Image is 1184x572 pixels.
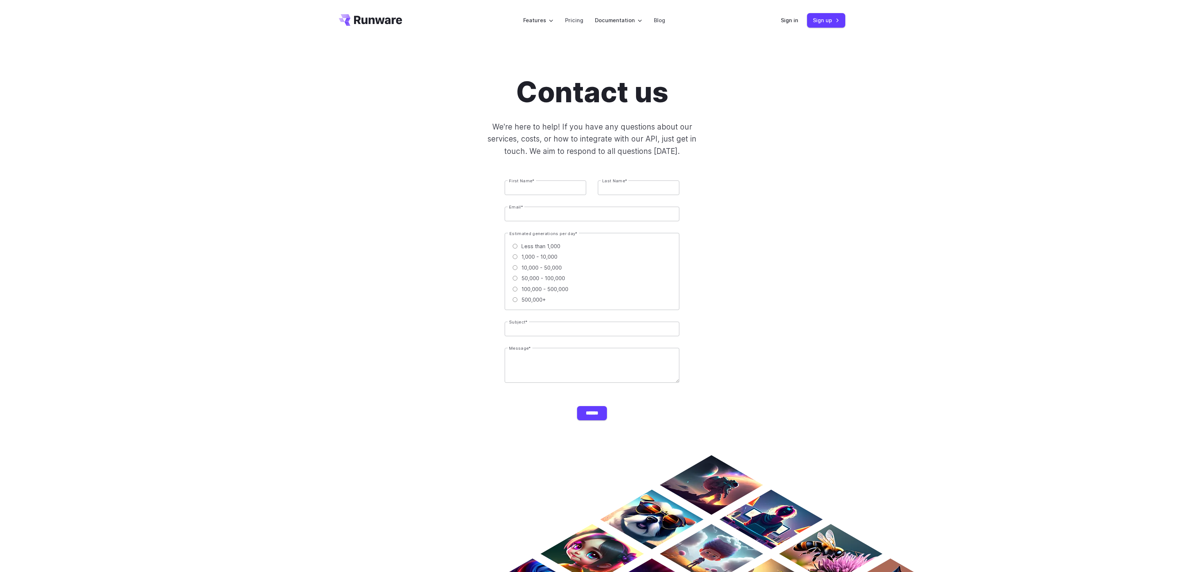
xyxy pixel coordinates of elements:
a: Sign up [807,13,845,27]
span: Less than 1,000 [521,242,560,250]
input: 500,000+ [513,297,517,302]
input: 100,000 - 500,000 [513,287,517,291]
a: Pricing [565,16,583,24]
h1: Contact us [516,76,668,109]
a: Sign in [781,16,798,24]
input: 50,000 - 100,000 [513,276,517,281]
span: 10,000 - 50,000 [521,263,562,272]
label: Documentation [595,16,642,24]
span: 500,000+ [521,295,546,304]
span: 50,000 - 100,000 [521,274,565,282]
p: We're here to help! If you have any questions about our services, costs, or how to integrate with... [476,121,708,157]
a: Blog [654,16,665,24]
span: 1,000 - 10,000 [521,253,557,261]
a: Go to / [339,14,402,26]
span: Estimated generations per day [509,231,575,236]
input: Less than 1,000 [513,244,517,249]
label: Features [523,16,553,24]
span: 100,000 - 500,000 [521,285,568,293]
span: Subject [509,319,525,325]
span: Last Name [602,178,625,183]
input: 1,000 - 10,000 [513,254,517,259]
span: First Name [509,178,532,183]
input: 10,000 - 50,000 [513,265,517,270]
span: Message [509,346,529,351]
span: Email [509,204,521,210]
